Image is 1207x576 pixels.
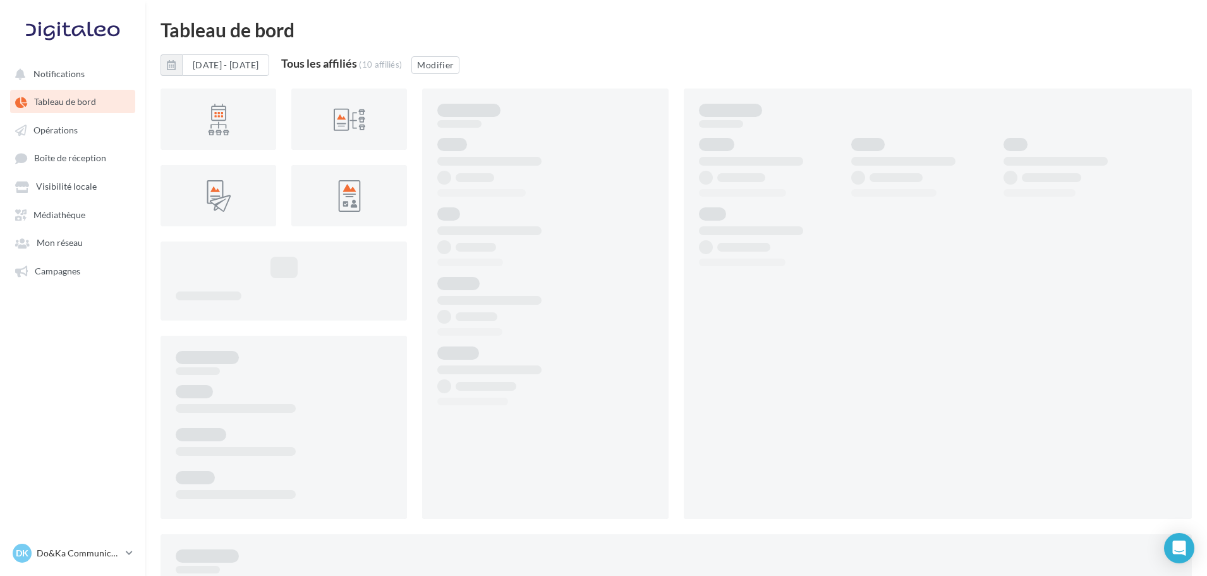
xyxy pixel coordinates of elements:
span: Campagnes [35,266,80,276]
span: Médiathèque [33,209,85,220]
button: [DATE] - [DATE] [161,54,269,76]
span: Boîte de réception [34,153,106,164]
a: Visibilité locale [8,175,138,197]
button: Notifications [8,62,133,85]
div: Open Intercom Messenger [1164,533,1194,563]
span: Mon réseau [37,238,83,248]
a: DK Do&Ka Communication [10,541,135,565]
a: Boîte de réception [8,146,138,169]
div: Tous les affiliés [281,58,357,69]
div: (10 affiliés) [359,59,402,70]
a: Tableau de bord [8,90,138,113]
span: Visibilité locale [36,181,97,192]
span: Notifications [33,68,85,79]
a: Opérations [8,118,138,141]
a: Mon réseau [8,231,138,254]
div: Tableau de bord [161,20,1192,39]
span: DK [16,547,28,560]
button: [DATE] - [DATE] [182,54,269,76]
p: Do&Ka Communication [37,547,121,560]
button: Modifier [411,56,459,74]
a: Médiathèque [8,203,138,226]
a: Campagnes [8,259,138,282]
span: Opérations [33,125,78,135]
span: Tableau de bord [34,97,96,107]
